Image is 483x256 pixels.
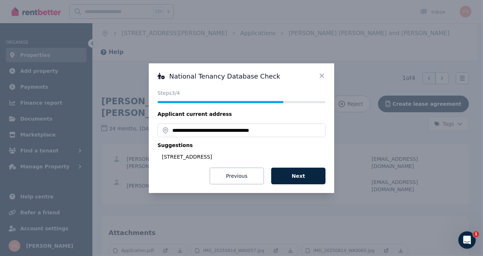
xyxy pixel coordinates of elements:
[157,89,325,97] p: Steps 3 /4
[157,72,325,81] h3: National Tenancy Database Check
[271,168,325,184] button: Next
[162,153,325,160] div: [STREET_ADDRESS]
[473,231,479,237] span: 1
[210,168,264,184] button: Previous
[157,142,325,149] p: Suggestions
[157,110,325,118] legend: Applicant current address
[458,231,476,249] iframe: Intercom live chat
